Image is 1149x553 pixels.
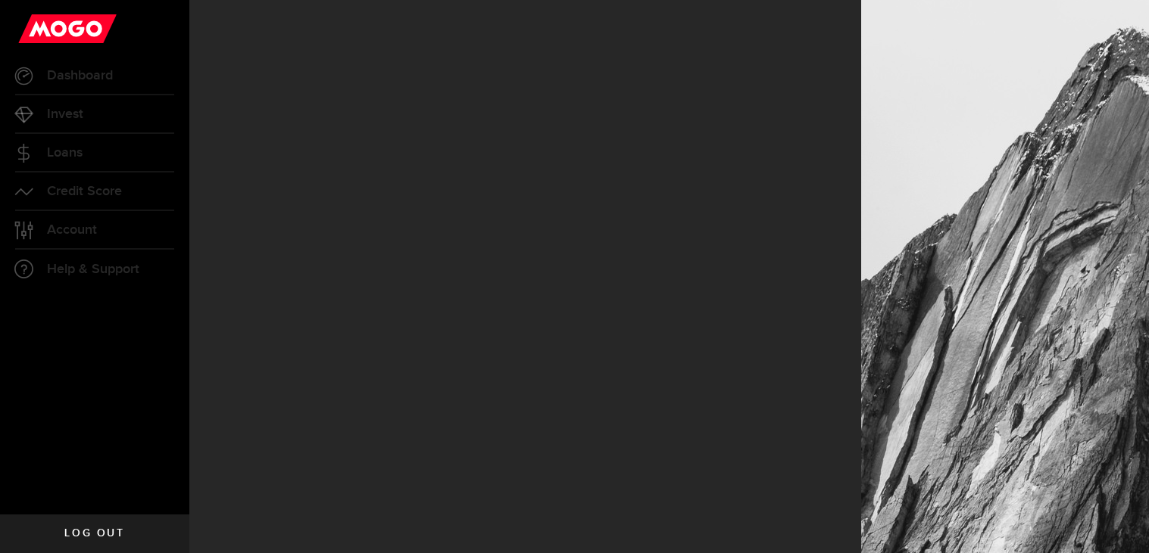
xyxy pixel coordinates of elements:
[47,146,83,160] span: Loans
[47,223,97,237] span: Account
[64,528,124,539] span: Log out
[47,107,83,121] span: Invest
[47,185,122,198] span: Credit Score
[47,263,139,276] span: Help & Support
[47,69,113,82] span: Dashboard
